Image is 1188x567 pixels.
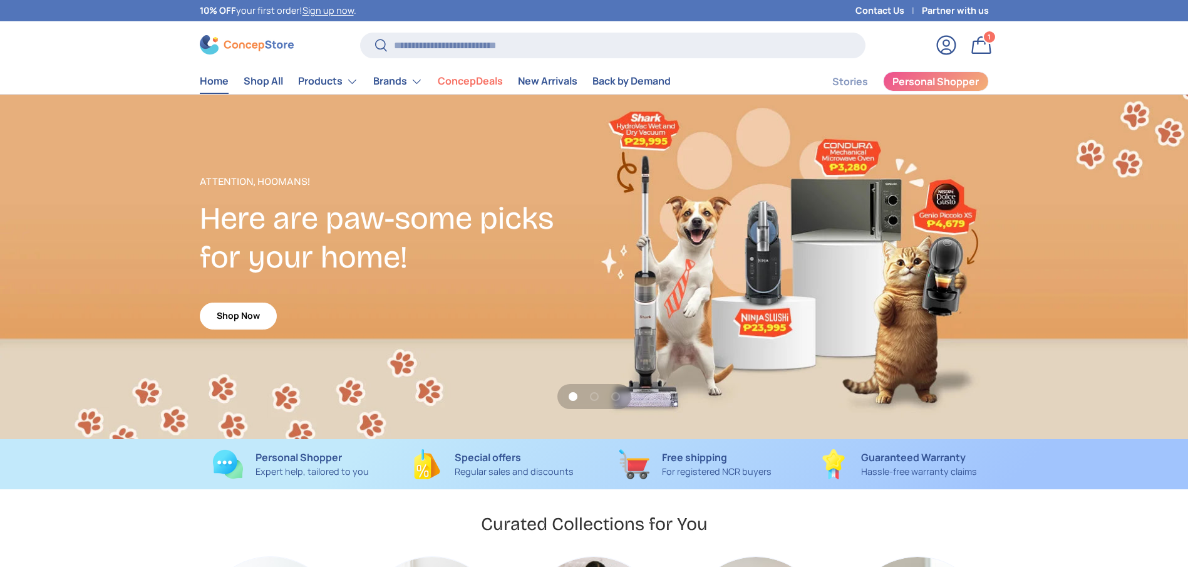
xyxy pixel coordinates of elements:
[832,70,868,94] a: Stories
[244,69,283,93] a: Shop All
[802,69,989,94] nav: Secondary
[861,465,977,479] p: Hassle-free warranty claims
[988,32,991,41] span: 1
[302,4,354,16] a: Sign up now
[256,465,369,479] p: Expert help, tailored to you
[662,465,772,479] p: For registered NCR buyers
[200,69,671,94] nav: Primary
[200,4,356,18] p: your first order! .
[438,69,503,93] a: ConcepDeals
[455,465,574,479] p: Regular sales and discounts
[662,450,727,464] strong: Free shipping
[861,450,966,464] strong: Guaranteed Warranty
[373,69,423,94] a: Brands
[200,69,229,93] a: Home
[256,450,342,464] strong: Personal Shopper
[298,69,358,94] a: Products
[200,174,594,189] p: Attention, Hoomans!
[518,69,577,93] a: New Arrivals
[200,199,594,277] h2: Here are paw-some picks for your home!
[807,449,989,479] a: Guaranteed Warranty Hassle-free warranty claims
[455,450,521,464] strong: Special offers
[883,71,989,91] a: Personal Shopper
[402,449,584,479] a: Special offers Regular sales and discounts
[200,303,277,330] a: Shop Now
[200,35,294,55] img: ConcepStore
[922,4,989,18] a: Partner with us
[366,69,430,94] summary: Brands
[291,69,366,94] summary: Products
[481,512,708,536] h2: Curated Collections for You
[200,4,236,16] strong: 10% OFF
[892,76,979,86] span: Personal Shopper
[592,69,671,93] a: Back by Demand
[604,449,787,479] a: Free shipping For registered NCR buyers
[200,449,382,479] a: Personal Shopper Expert help, tailored to you
[855,4,922,18] a: Contact Us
